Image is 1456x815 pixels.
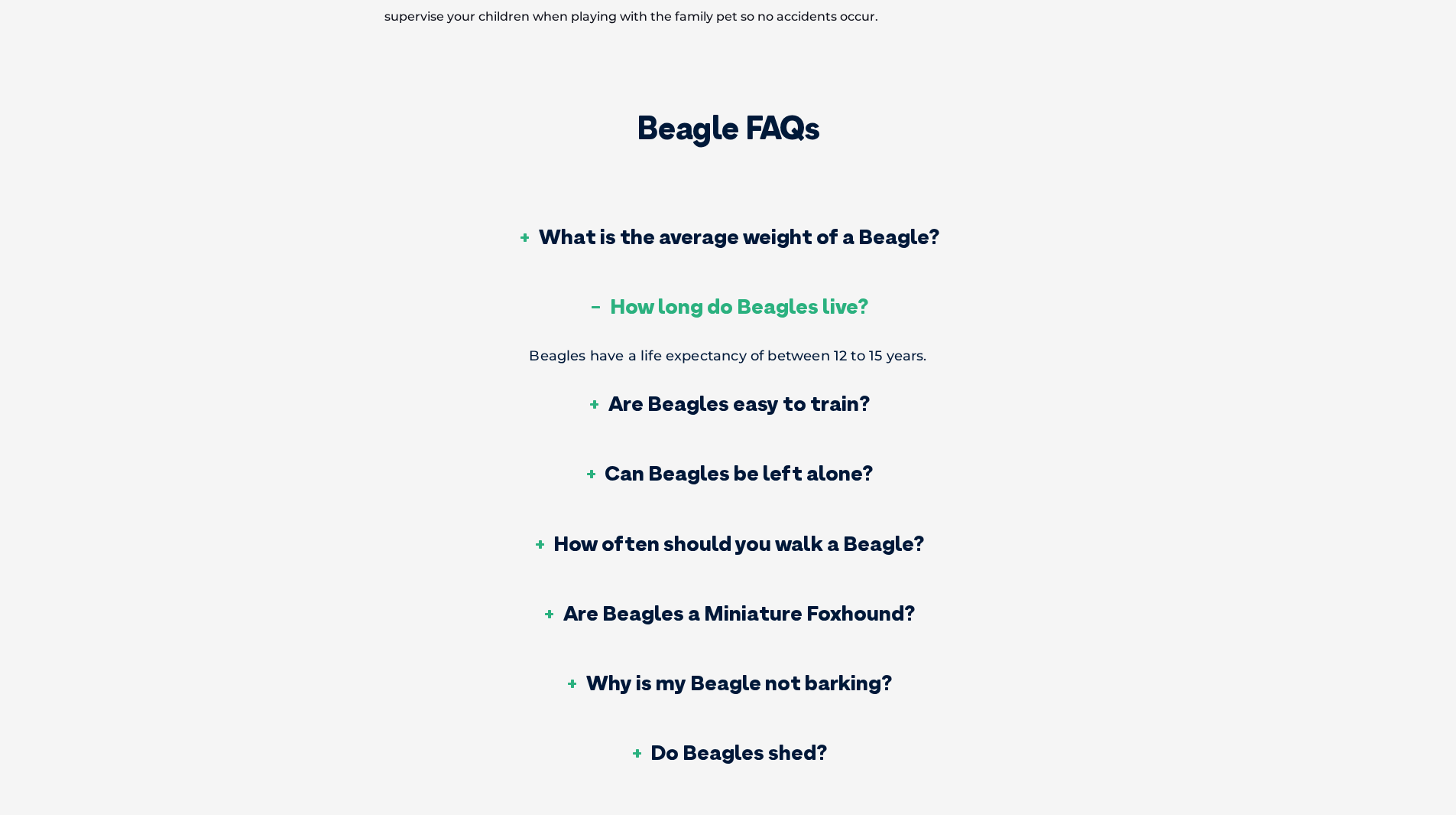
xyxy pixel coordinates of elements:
[589,295,868,317] h3: How long do Beagles live?
[532,533,924,554] h3: How often should you walk a Beagle?
[587,393,870,414] h3: Are Beagles easy to train?
[565,672,892,693] h3: Why is my Beagle not barking?
[1426,70,1441,85] button: Search
[405,342,1051,370] p: Beagles have a life expectancy of between 12 to 15 years.
[542,602,915,624] h3: Are Beagles a Miniature Foxhound?
[517,226,939,247] h3: What is the average weight of a Beagle?
[583,462,873,484] h3: Can Beagles be left alone?
[629,742,827,763] h3: Do Beagles shed?
[405,112,1051,144] h2: Beagle FAQs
